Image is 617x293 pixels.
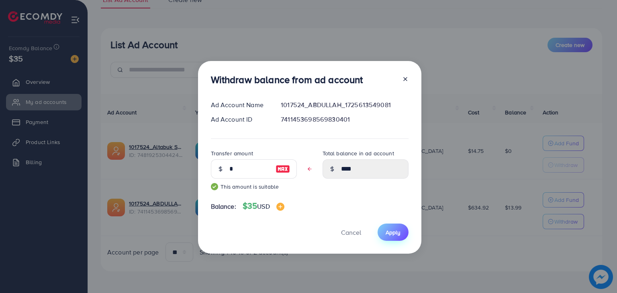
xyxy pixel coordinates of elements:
[331,224,371,241] button: Cancel
[323,149,394,157] label: Total balance in ad account
[211,202,236,211] span: Balance:
[276,164,290,174] img: image
[243,201,284,211] h4: $35
[386,228,400,236] span: Apply
[204,115,275,124] div: Ad Account ID
[211,183,297,191] small: This amount is suitable
[211,74,363,85] h3: Withdraw balance from ad account
[204,100,275,110] div: Ad Account Name
[257,202,270,211] span: USD
[274,100,415,110] div: 1017524_ABDULLAH_1725613549081
[341,228,361,237] span: Cancel
[211,183,218,190] img: guide
[276,203,284,211] img: image
[378,224,409,241] button: Apply
[274,115,415,124] div: 7411453698569830401
[211,149,253,157] label: Transfer amount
